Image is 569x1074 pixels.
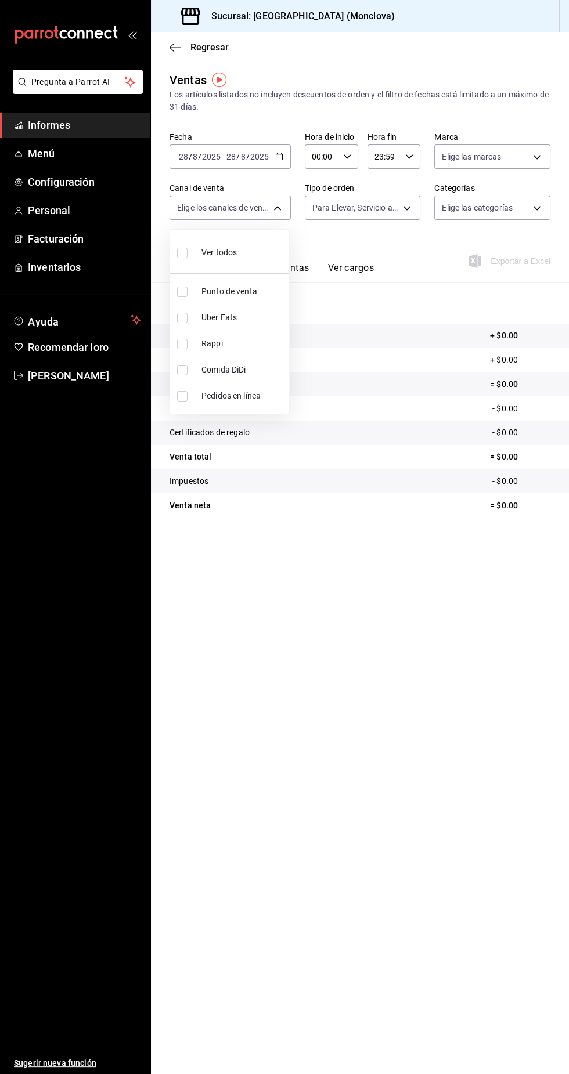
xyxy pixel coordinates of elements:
[201,248,237,257] font: Ver todos
[201,287,257,296] font: Punto de venta
[201,365,246,374] font: Comida DiDi
[201,313,237,322] font: Uber Eats
[212,73,226,87] img: Marcador de información sobre herramientas
[201,391,261,400] font: Pedidos en línea
[201,339,223,348] font: Rappi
